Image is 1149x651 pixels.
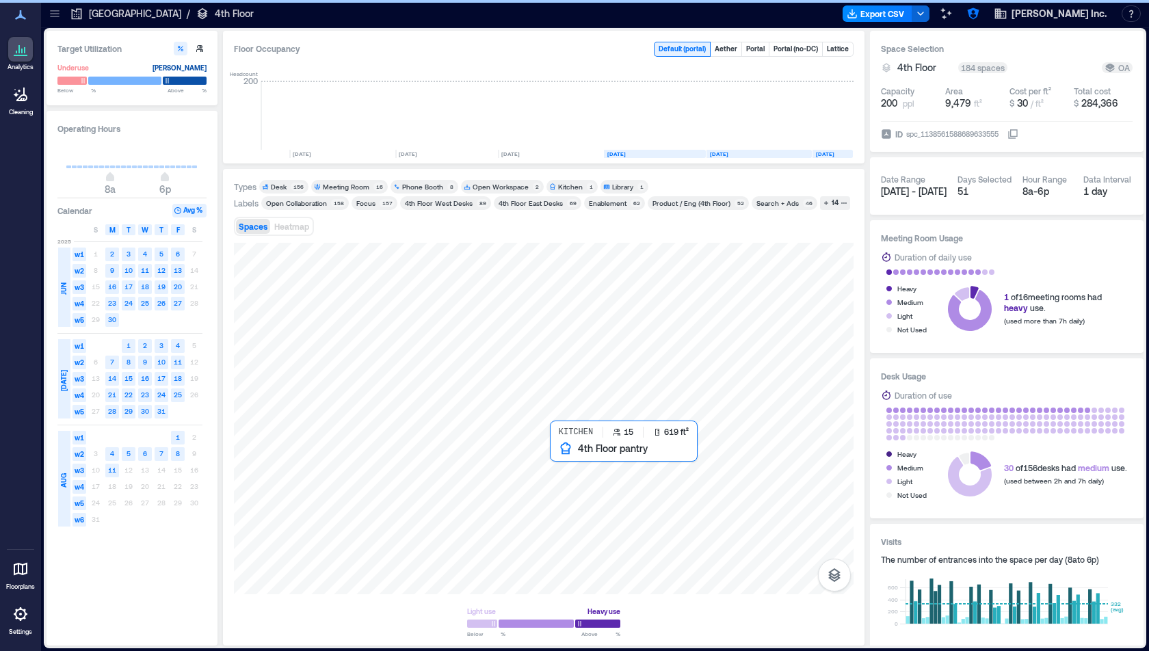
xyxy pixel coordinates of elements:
text: [DATE] [710,150,728,157]
span: ft² [974,98,982,108]
text: [DATE] [607,150,626,157]
text: 28 [108,407,116,415]
div: Library [612,182,633,191]
text: 24 [124,299,133,307]
div: 1 [637,183,646,191]
text: 9 [110,266,114,274]
span: Above % [581,630,620,638]
text: 14 [108,374,116,382]
span: [PERSON_NAME] Inc. [1012,7,1107,21]
button: Portal [742,42,769,56]
div: Light [897,309,912,323]
text: 16 [108,282,116,291]
text: 2 [143,341,147,349]
div: OA [1105,62,1130,73]
text: 10 [124,266,133,274]
span: 200 [881,96,897,110]
p: Settings [9,628,32,636]
div: 4th Floor East Desks [499,198,563,208]
span: w2 [72,264,86,278]
div: 52 [735,199,746,207]
div: Search + Ads [756,198,799,208]
text: 24 [157,390,166,399]
span: [DATE] - [DATE] [881,185,947,197]
span: Spaces [239,222,267,231]
span: w2 [72,356,86,369]
span: w3 [72,280,86,294]
span: w3 [72,372,86,386]
h3: Target Utilization [57,42,207,55]
span: 9,479 [945,97,971,109]
div: Medium [897,295,923,309]
text: 17 [157,374,166,382]
span: w3 [72,464,86,477]
button: 200 ppl [881,96,940,110]
div: Underuse [57,61,89,75]
text: 23 [108,299,116,307]
div: 89 [477,199,488,207]
text: 30 [141,407,149,415]
div: 4th Floor West Desks [405,198,473,208]
span: 6p [159,183,171,195]
div: Phone Booth [402,182,443,191]
span: w6 [72,513,86,527]
button: Portal (no-DC) [769,42,822,56]
text: 9 [143,358,147,366]
button: Lattice [823,42,853,56]
text: 27 [174,299,182,307]
text: [DATE] [501,150,520,157]
span: ID [895,127,903,141]
div: 2 [533,183,541,191]
div: Desk [271,182,287,191]
text: [DATE] [293,150,311,157]
div: spc_1138561588689633555 [905,127,1000,141]
span: JUN [58,282,69,295]
button: IDspc_1138561588689633555 [1007,129,1018,139]
text: 3 [127,250,131,258]
text: 19 [157,282,166,291]
div: 156 [291,183,306,191]
span: F [176,224,180,235]
div: 158 [331,199,346,207]
span: T [127,224,131,235]
span: 2025 [57,237,71,245]
span: 8a [105,183,116,195]
span: 30 [1017,97,1028,109]
h3: Calendar [57,204,92,217]
div: Heavy [897,282,916,295]
text: 5 [159,250,163,258]
span: Above % [168,86,207,94]
div: of 16 meeting rooms had use. [1004,291,1102,313]
span: w4 [72,388,86,402]
span: / ft² [1031,98,1044,108]
p: Cleaning [9,108,33,116]
p: Analytics [8,63,34,71]
button: Export CSV [843,5,912,22]
text: 29 [124,407,133,415]
span: w1 [72,339,86,353]
tspan: 600 [888,584,898,591]
text: 20 [174,282,182,291]
p: / [187,7,190,21]
text: [DATE] [816,150,834,157]
div: Light [897,475,912,488]
span: (used between 2h and 7h daily) [1004,477,1104,485]
div: Enablement [589,198,626,208]
span: w4 [72,297,86,310]
h3: Operating Hours [57,122,207,135]
tspan: 200 [888,608,898,615]
div: 184 spaces [958,62,1007,73]
text: 7 [159,449,163,457]
div: Days Selected [957,174,1012,185]
text: 4 [110,449,114,457]
span: T [159,224,163,235]
div: Heavy [897,447,916,461]
a: Floorplans [2,553,39,595]
button: 14 [820,196,850,210]
span: S [94,224,98,235]
text: 8 [127,358,131,366]
span: Heatmap [274,222,309,231]
div: 51 [957,185,1012,198]
span: $ [1009,98,1014,108]
div: Capacity [881,85,914,96]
